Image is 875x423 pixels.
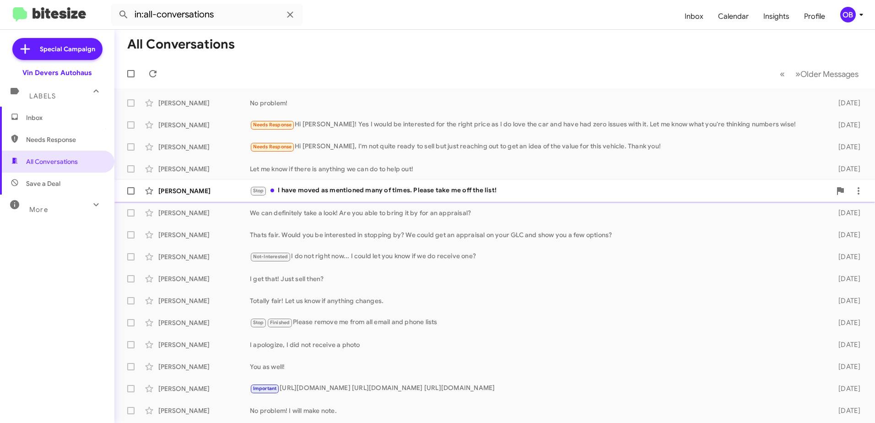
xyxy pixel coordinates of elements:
div: [PERSON_NAME] [158,142,250,152]
div: No problem! [250,98,824,108]
div: OB [840,7,856,22]
span: Stop [253,320,264,325]
div: No problem! I will make note. [250,406,824,415]
div: [DATE] [824,318,868,327]
div: [DATE] [824,230,868,239]
div: [PERSON_NAME] [158,274,250,283]
div: I do not right now... I could let you know if we do receive one? [250,251,824,262]
div: [DATE] [824,98,868,108]
div: [DATE] [824,208,868,217]
span: Needs Response [26,135,104,144]
div: [PERSON_NAME] [158,230,250,239]
div: Hi [PERSON_NAME]! Yes I would be interested for the right price as I do love the car and have had... [250,119,824,130]
div: Thats fair. Would you be interested in stopping by? We could get an appraisal on your GLC and sho... [250,230,824,239]
div: You as well! [250,362,824,371]
button: Next [790,65,864,83]
div: [DATE] [824,252,868,261]
span: Special Campaign [40,44,95,54]
div: [DATE] [824,340,868,349]
div: [DATE] [824,142,868,152]
div: [PERSON_NAME] [158,164,250,174]
div: [PERSON_NAME] [158,362,250,371]
div: [PERSON_NAME] [158,406,250,415]
div: [DATE] [824,274,868,283]
div: [PERSON_NAME] [158,318,250,327]
h1: All Conversations [127,37,235,52]
button: Previous [774,65,790,83]
nav: Page navigation example [775,65,864,83]
div: [PERSON_NAME] [158,98,250,108]
span: Needs Response [253,144,292,150]
div: Let me know if there is anything we can do to help out! [250,164,824,174]
span: Save a Deal [26,179,60,188]
span: Needs Response [253,122,292,128]
div: [PERSON_NAME] [158,384,250,393]
span: Finished [270,320,290,325]
div: [PERSON_NAME] [158,120,250,130]
div: I apologize, I did not receive a photo [250,340,824,349]
a: Special Campaign [12,38,103,60]
a: Inbox [677,3,711,30]
div: [URL][DOMAIN_NAME] [URL][DOMAIN_NAME] [URL][DOMAIN_NAME] [250,383,824,394]
a: Calendar [711,3,756,30]
div: Please remove me from all email and phone lists [250,317,824,328]
div: [DATE] [824,120,868,130]
div: [DATE] [824,296,868,305]
input: Search [111,4,303,26]
span: Labels [29,92,56,100]
span: All Conversations [26,157,78,166]
div: Totally fair! Let us know if anything changes. [250,296,824,305]
span: Older Messages [800,69,859,79]
div: [DATE] [824,164,868,174]
span: Not-Interested [253,254,288,260]
a: Profile [797,3,832,30]
span: » [795,68,800,80]
div: [PERSON_NAME] [158,186,250,195]
div: [PERSON_NAME] [158,340,250,349]
a: Insights [756,3,797,30]
div: Vin Devers Autohaus [22,68,92,77]
div: [DATE] [824,384,868,393]
div: [PERSON_NAME] [158,252,250,261]
div: [DATE] [824,406,868,415]
div: [PERSON_NAME] [158,208,250,217]
span: Inbox [26,113,104,122]
div: We can definitely take a look! Are you able to bring it by for an appraisal? [250,208,824,217]
span: « [780,68,785,80]
div: I have moved as mentioned many of times. Please take me off the list! [250,185,831,196]
button: OB [832,7,865,22]
div: I get that! Just sell then? [250,274,824,283]
span: Important [253,385,277,391]
div: [PERSON_NAME] [158,296,250,305]
div: [DATE] [824,362,868,371]
div: Hi [PERSON_NAME], I'm not quite ready to sell but just reaching out to get an idea of the value f... [250,141,824,152]
span: More [29,206,48,214]
span: Stop [253,188,264,194]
